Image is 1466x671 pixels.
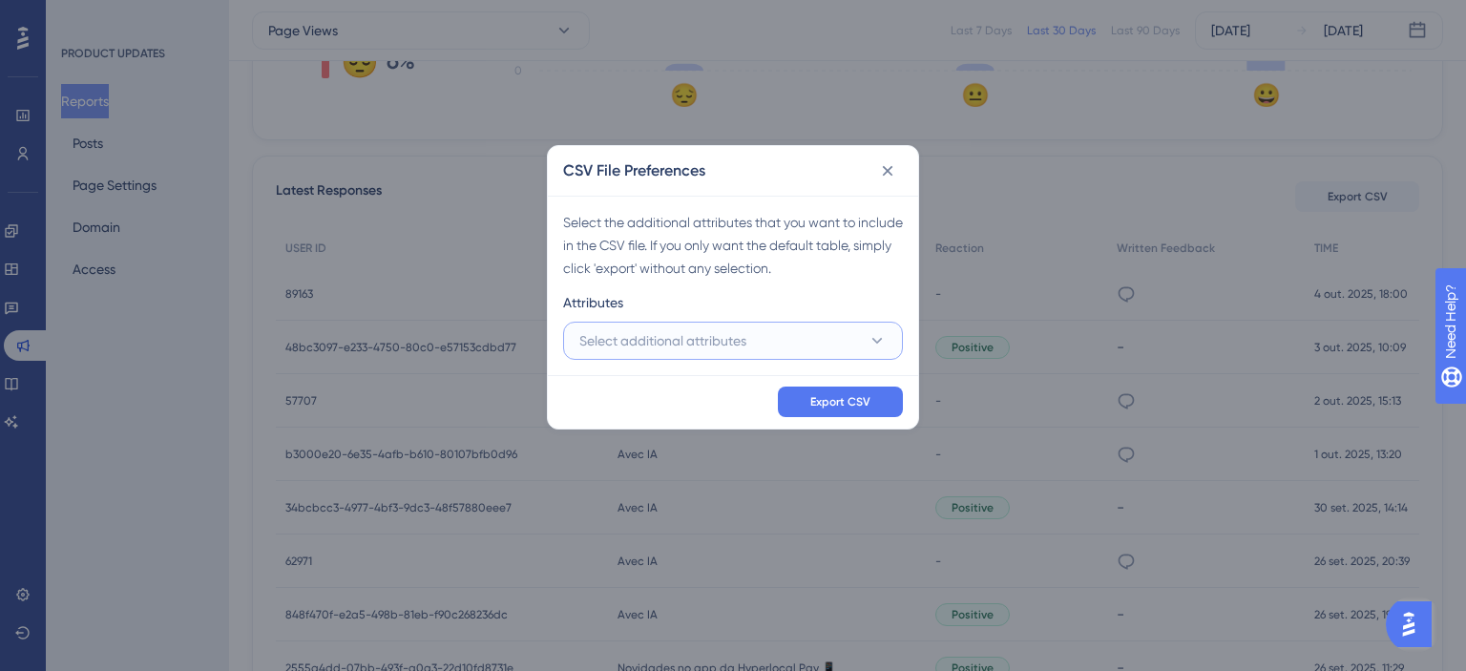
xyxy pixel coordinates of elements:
iframe: UserGuiding AI Assistant Launcher [1386,596,1443,653]
span: Export CSV [810,394,870,409]
div: Select the additional attributes that you want to include in the CSV file. If you only want the d... [563,211,903,280]
span: Need Help? [45,5,119,28]
span: Attributes [563,291,623,314]
span: Select additional attributes [579,329,746,352]
h2: CSV File Preferences [563,159,705,182]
